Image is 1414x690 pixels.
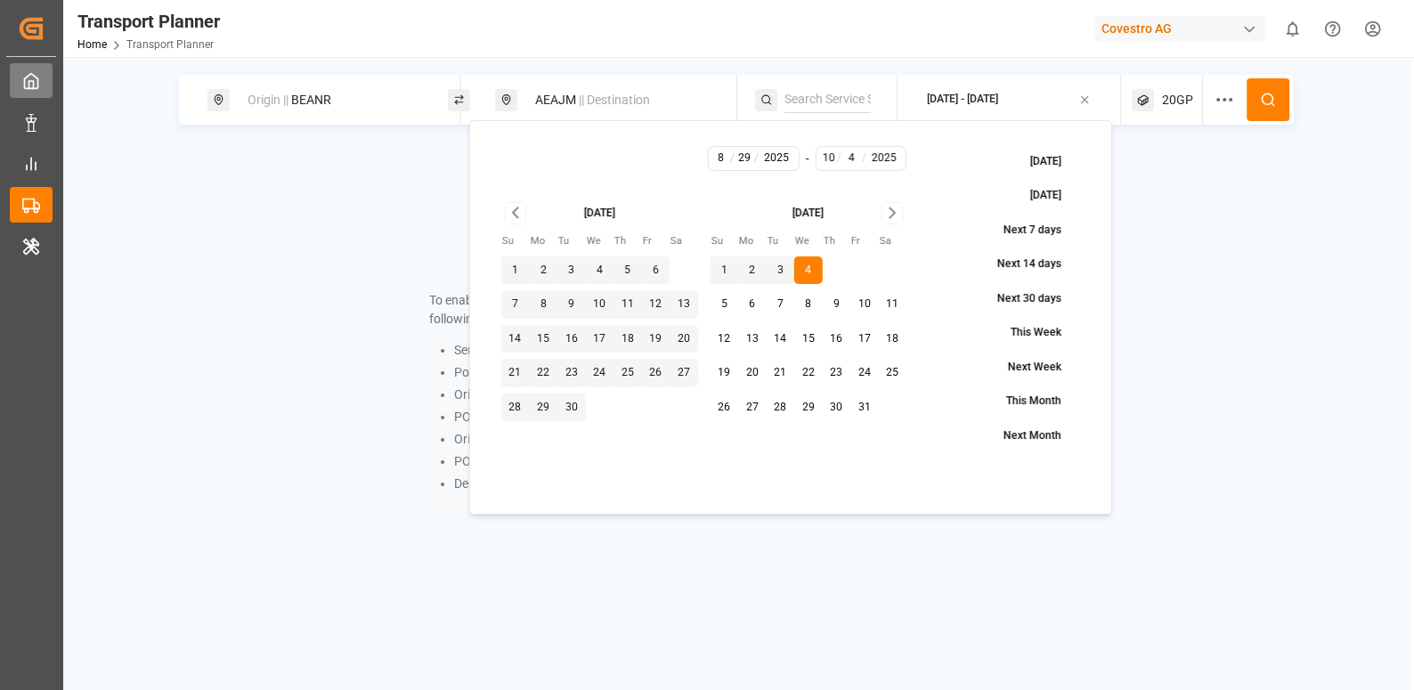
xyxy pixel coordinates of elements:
[557,394,586,422] button: 30
[878,290,906,319] button: 11
[963,215,1080,246] button: Next 7 days
[1312,9,1353,49] button: Help Center
[454,475,799,493] li: Destination and Service String
[670,359,698,387] button: 27
[882,202,904,224] button: Go to next month
[822,233,850,250] th: Thursday
[794,256,823,285] button: 4
[585,325,614,353] button: 17
[841,150,863,166] input: D
[585,256,614,285] button: 4
[641,325,670,353] button: 19
[614,325,642,353] button: 18
[529,325,557,353] button: 15
[865,150,902,166] input: YYYY
[738,256,767,285] button: 2
[738,394,767,422] button: 27
[819,150,838,166] input: M
[878,233,906,250] th: Saturday
[970,318,1080,349] button: This Week
[501,256,530,285] button: 1
[822,290,850,319] button: 9
[967,352,1080,383] button: Next Week
[822,325,850,353] button: 16
[1161,91,1192,110] span: 20GP
[501,233,530,250] th: Sunday
[1272,9,1312,49] button: show 0 new notifications
[77,38,107,51] a: Home
[557,256,586,285] button: 3
[237,84,429,117] div: BEANR
[641,256,670,285] button: 6
[850,359,879,387] button: 24
[614,359,642,387] button: 25
[501,394,530,422] button: 28
[710,359,738,387] button: 19
[766,325,794,353] button: 14
[861,150,865,166] span: /
[585,233,614,250] th: Wednesday
[758,150,795,166] input: YYYY
[710,233,738,250] th: Sunday
[529,233,557,250] th: Monday
[529,394,557,422] button: 29
[805,146,809,171] div: -
[641,290,670,319] button: 12
[850,290,879,319] button: 10
[710,290,738,319] button: 5
[837,150,841,166] span: /
[670,290,698,319] button: 13
[1094,16,1265,42] div: Covestro AG
[733,150,755,166] input: D
[794,359,823,387] button: 22
[641,359,670,387] button: 26
[754,150,759,166] span: /
[956,249,1080,280] button: Next 14 days
[792,206,824,222] div: [DATE]
[794,325,823,353] button: 15
[963,420,1080,451] button: Next Month
[956,283,1080,314] button: Next 30 days
[989,181,1080,212] button: [DATE]
[738,233,767,250] th: Monday
[557,290,586,319] button: 9
[454,341,799,360] li: Service String
[454,408,799,426] li: POL and Service String
[850,233,879,250] th: Friday
[501,325,530,353] button: 14
[794,233,823,250] th: Wednesday
[501,290,530,319] button: 7
[524,84,717,117] div: AEAJM
[454,363,799,382] li: Port Pair
[850,394,879,422] button: 31
[529,256,557,285] button: 2
[454,430,799,449] li: Origin and Service String
[429,291,799,329] p: To enable searching, add ETA, ETD, containerType and one of the following:
[248,93,288,107] span: Origin ||
[794,290,823,319] button: 8
[738,325,767,353] button: 13
[794,394,823,422] button: 29
[710,256,738,285] button: 1
[579,93,650,107] span: || Destination
[710,394,738,422] button: 26
[878,325,906,353] button: 18
[927,92,998,108] div: [DATE] - [DATE]
[557,233,586,250] th: Tuesday
[711,150,730,166] input: M
[557,325,586,353] button: 16
[557,359,586,387] button: 23
[585,359,614,387] button: 24
[766,359,794,387] button: 21
[454,452,799,471] li: POD and Service String
[766,290,794,319] button: 7
[501,359,530,387] button: 21
[766,256,794,285] button: 3
[529,359,557,387] button: 22
[850,325,879,353] button: 17
[529,290,557,319] button: 8
[822,359,850,387] button: 23
[614,233,642,250] th: Thursday
[614,256,642,285] button: 5
[1094,12,1272,45] button: Covestro AG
